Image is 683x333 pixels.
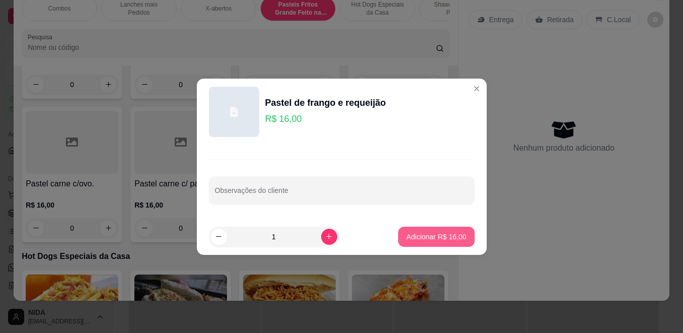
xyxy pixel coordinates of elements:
[265,96,386,110] div: Pastel de frango e requeijão
[265,112,386,126] p: R$ 16,00
[469,81,485,97] button: Close
[215,189,469,199] input: Observações do cliente
[406,232,466,242] p: Adicionar R$ 16,00
[398,227,474,247] button: Adicionar R$ 16,00
[321,229,337,245] button: increase-product-quantity
[211,229,227,245] button: decrease-product-quantity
